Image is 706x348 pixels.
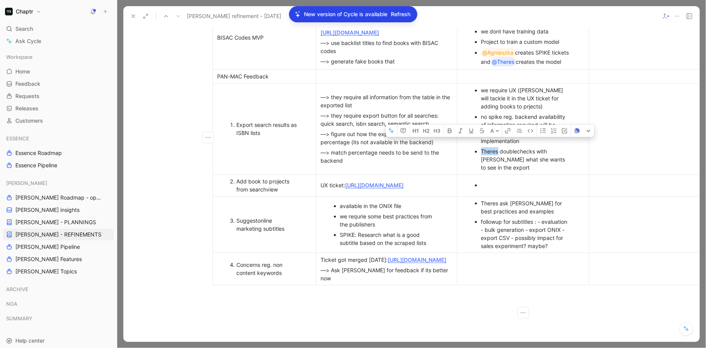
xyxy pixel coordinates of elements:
[3,313,114,326] div: SUMMARY
[481,199,573,215] div: Theres ask [PERSON_NAME] for best practices and examples
[3,51,114,63] div: Workspace
[304,10,388,19] p: New version of Cycle is available
[6,300,17,308] span: NOA
[3,283,114,295] div: ARCHIVE
[237,261,300,277] div: Concerns reg. non content keywords
[481,27,573,35] div: we dont have training data
[15,218,96,226] span: [PERSON_NAME] - PLANNINGS
[321,29,379,36] a: [URL][DOMAIN_NAME]
[340,202,441,210] div: available in the ONIX file
[391,9,411,19] button: Refresh
[218,33,311,42] div: BISAC Codes MVP
[237,121,300,137] div: Export search results as ISBN lists
[237,216,300,233] div: online marketing subtitles
[6,179,47,187] span: [PERSON_NAME]
[3,6,43,17] button: ChaptrChaptr
[15,37,41,46] span: Ask Cycle
[15,117,43,125] span: Customers
[346,182,404,188] a: [URL][DOMAIN_NAME]
[3,35,114,47] a: Ask Cycle
[488,125,502,137] button: A
[237,177,300,193] div: Add book to projects from searchview
[3,266,114,277] a: [PERSON_NAME] Topics
[15,255,82,263] span: [PERSON_NAME] Features
[481,48,573,67] div: creates SPIKE tickets and creates the model
[5,8,13,15] img: Chaptr
[3,160,114,171] a: Essence Pipeline
[6,315,32,322] span: SUMMARY
[481,218,569,249] span: followup for subtitles : - evaluation - bulk generation - export ONIX - export CSV - possibly imp...
[3,204,114,216] a: [PERSON_NAME] insights
[3,298,114,310] div: NOA
[15,92,40,100] span: Requests
[218,72,311,80] div: PAN-MAC Feedback
[3,253,114,265] a: [PERSON_NAME] Features
[6,135,29,142] span: ESSENCE
[3,335,114,346] div: Help center
[15,68,30,75] span: Home
[3,241,114,253] a: [PERSON_NAME] Pipeline
[3,115,114,127] a: Customers
[492,57,515,67] div: @Theres
[321,148,452,165] div: —> match percentage needs to be send to the backend
[321,266,452,282] div: —> Ask [PERSON_NAME] for feedback if its better now
[3,192,114,203] a: [PERSON_NAME] Roadmap - open items
[388,256,447,263] a: [URL][DOMAIN_NAME]
[3,229,114,240] a: [PERSON_NAME] - REFINEMENTS
[481,147,573,172] div: Theres doublechecks with [PERSON_NAME] what she wants to see in the export
[3,66,114,77] a: Home
[15,231,101,238] span: [PERSON_NAME] - REFINEMENTS
[321,130,452,146] div: —> figure out how the export can use the match percentage (its not available in the backend)
[321,256,452,264] div: Ticket got merged [DATE]:
[321,181,452,189] div: UX ticket:
[6,285,28,293] span: ARCHIVE
[3,133,114,144] div: ESSENCE
[321,57,452,65] div: —> generate fake books that
[16,8,33,15] h1: Chaptr
[15,149,62,157] span: Essence Roadmap
[3,177,114,189] div: [PERSON_NAME]
[321,39,452,55] div: —> use backlist titles to find books with BISAC codes
[15,206,80,214] span: [PERSON_NAME] insights
[321,112,452,128] div: —> they require export button for all searches: quick search, isbn search, semantic search
[15,194,104,201] span: [PERSON_NAME] Roadmap - open items
[391,10,411,19] span: Refresh
[15,80,40,88] span: Feedback
[15,105,38,112] span: Releases
[187,12,281,21] span: [PERSON_NAME] refinement - [DATE]
[340,231,441,247] div: SPIKE: Research what is a good subtitle based on the scraped lists
[3,78,114,90] a: Feedback
[3,147,114,159] a: Essence Roadmap
[481,86,573,110] div: we require UX ([PERSON_NAME] will tackle it in the UX ticket for adding books to prjects)
[15,268,77,275] span: [PERSON_NAME] Topics
[3,216,114,228] a: [PERSON_NAME] - PLANNINGS
[3,103,114,114] a: Releases
[321,93,452,109] div: —> they require all information from the table in the exported list
[15,337,45,344] span: Help center
[3,177,114,277] div: [PERSON_NAME][PERSON_NAME] Roadmap - open items[PERSON_NAME] insights[PERSON_NAME] - PLANNINGS[PE...
[15,24,33,33] span: Search
[15,162,57,169] span: Essence Pipeline
[3,133,114,171] div: ESSENCEEssence RoadmapEssence Pipeline
[15,243,80,251] span: [PERSON_NAME] Pipeline
[3,23,114,35] div: Search
[3,283,114,297] div: ARCHIVE
[340,212,441,228] div: we requrie some best practices from the publishers
[481,113,573,145] div: no spike reg. backend availability of information required will be figured out during the impleme...
[481,38,573,46] div: Project to train a custom model
[3,313,114,324] div: SUMMARY
[237,217,258,224] span: Suggest
[483,48,514,57] div: @Agnieszka
[3,298,114,312] div: NOA
[6,53,33,61] span: Workspace
[3,90,114,102] a: Requests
